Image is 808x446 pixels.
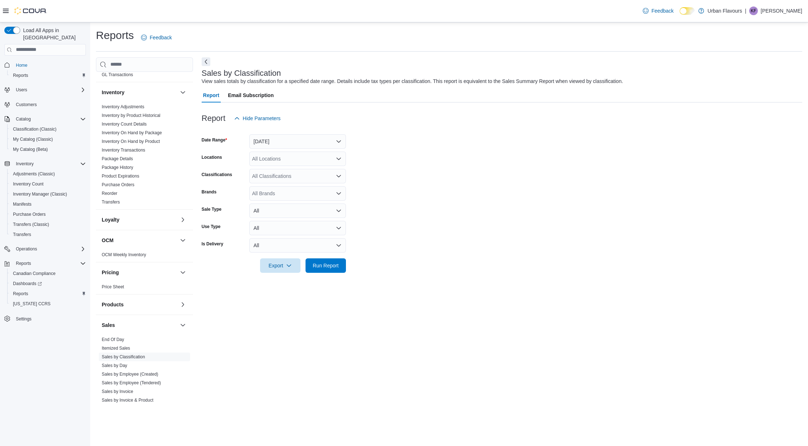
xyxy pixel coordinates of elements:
[13,73,28,78] span: Reports
[10,71,86,80] span: Reports
[13,259,86,268] span: Reports
[102,182,135,187] a: Purchase Orders
[102,89,177,96] button: Inventory
[10,200,86,209] span: Manifests
[249,238,346,253] button: All
[13,315,34,323] a: Settings
[1,85,89,95] button: Users
[651,7,673,14] span: Feedback
[7,279,89,289] a: Dashboards
[102,113,161,118] a: Inventory by Product Historical
[7,229,89,240] button: Transfers
[13,159,86,168] span: Inventory
[10,170,58,178] a: Adjustments (Classic)
[10,145,86,154] span: My Catalog (Beta)
[10,269,58,278] a: Canadian Compliance
[138,30,175,45] a: Feedback
[228,88,274,102] span: Email Subscription
[10,299,53,308] a: [US_STATE] CCRS
[102,237,177,244] button: OCM
[7,199,89,209] button: Manifests
[202,114,225,123] h3: Report
[10,170,86,178] span: Adjustments (Classic)
[243,115,281,122] span: Hide Parameters
[150,34,172,41] span: Feedback
[96,62,193,82] div: Finance
[249,221,346,235] button: All
[179,268,187,277] button: Pricing
[202,241,223,247] label: Is Delivery
[102,148,145,153] a: Inventory Transactions
[7,179,89,189] button: Inventory Count
[102,269,119,276] h3: Pricing
[102,380,161,385] a: Sales by Employee (Tendered)
[10,230,86,239] span: Transfers
[7,268,89,279] button: Canadian Compliance
[13,191,67,197] span: Inventory Manager (Classic)
[16,87,27,93] span: Users
[640,4,676,18] a: Feedback
[7,124,89,134] button: Classification (Classic)
[102,130,162,135] a: Inventory On Hand by Package
[96,28,134,43] h1: Reports
[1,313,89,324] button: Settings
[13,61,86,70] span: Home
[1,99,89,110] button: Customers
[260,258,300,273] button: Export
[13,171,55,177] span: Adjustments (Classic)
[102,191,117,196] a: Reorder
[7,189,89,199] button: Inventory Manager (Classic)
[1,114,89,124] button: Catalog
[13,100,86,109] span: Customers
[7,169,89,179] button: Adjustments (Classic)
[10,125,86,134] span: Classification (Classic)
[102,354,145,359] a: Sales by Classification
[202,224,220,229] label: Use Type
[1,159,89,169] button: Inventory
[7,134,89,144] button: My Catalog (Classic)
[14,7,47,14] img: Cova
[13,126,57,132] span: Classification (Classic)
[202,189,216,195] label: Brands
[13,115,34,123] button: Catalog
[102,174,139,179] a: Product Expirations
[708,6,742,15] p: Urban Flavours
[336,173,342,179] button: Open list of options
[680,7,695,15] input: Dark Mode
[10,145,51,154] a: My Catalog (Beta)
[10,299,86,308] span: Washington CCRS
[751,6,756,15] span: KF
[10,180,86,188] span: Inventory Count
[102,346,130,351] a: Itemized Sales
[13,201,31,207] span: Manifests
[249,134,346,149] button: [DATE]
[13,301,50,307] span: [US_STATE] CCRS
[13,86,30,94] button: Users
[10,135,86,144] span: My Catalog (Classic)
[102,72,133,77] a: GL Transactions
[13,181,44,187] span: Inventory Count
[16,116,31,122] span: Catalog
[102,156,133,161] a: Package Details
[202,206,221,212] label: Sale Type
[13,271,56,276] span: Canadian Compliance
[10,200,34,209] a: Manifests
[249,204,346,218] button: All
[202,154,222,160] label: Locations
[202,172,232,178] label: Classifications
[16,161,34,167] span: Inventory
[20,27,86,41] span: Load All Apps in [GEOGRAPHIC_DATA]
[202,78,623,85] div: View sales totals by classification for a specified date range. Details include tax types per cla...
[7,70,89,80] button: Reports
[102,165,133,170] a: Package History
[336,191,342,196] button: Open list of options
[10,289,86,298] span: Reports
[96,250,193,262] div: OCM
[179,321,187,329] button: Sales
[10,71,31,80] a: Reports
[1,60,89,70] button: Home
[10,210,86,219] span: Purchase Orders
[1,244,89,254] button: Operations
[179,215,187,224] button: Loyalty
[102,269,177,276] button: Pricing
